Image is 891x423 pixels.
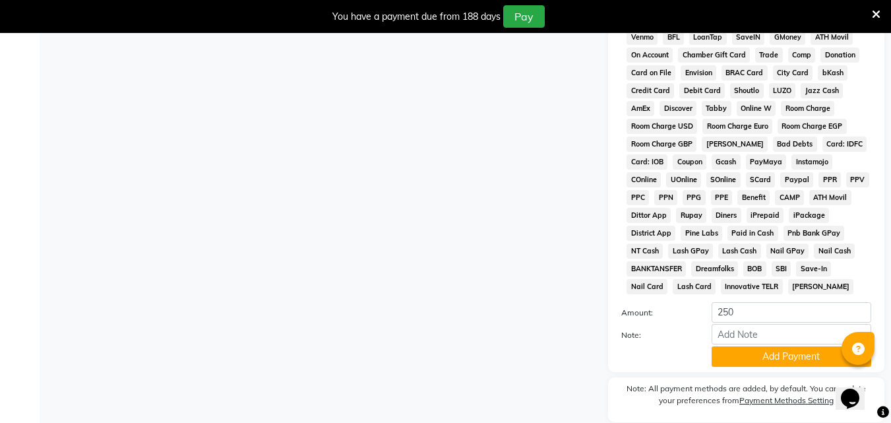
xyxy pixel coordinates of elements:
[678,48,750,63] span: Chamber Gift Card
[627,101,654,116] span: AmEx
[654,190,677,205] span: PPN
[706,172,741,187] span: SOnline
[689,30,727,45] span: LoanTap
[702,119,772,134] span: Room Charge Euro
[737,190,770,205] span: Benefit
[673,154,706,170] span: Coupon
[739,395,834,407] label: Payment Methods Setting
[818,65,847,81] span: bKash
[611,329,701,341] label: Note:
[747,208,784,223] span: iPrepaid
[332,10,501,24] div: You have a payment due from 188 days
[683,190,706,205] span: PPG
[712,154,741,170] span: Gcash
[789,208,829,223] span: iPackage
[788,48,816,63] span: Comp
[627,208,671,223] span: Dittor App
[679,83,725,98] span: Debit Card
[681,226,722,241] span: Pine Labs
[691,261,738,277] span: Dreamfolks
[681,65,716,81] span: Envision
[788,279,854,294] span: [PERSON_NAME]
[746,172,776,187] span: SCard
[712,346,871,367] button: Add Payment
[712,302,871,323] input: Amount
[627,119,697,134] span: Room Charge USD
[769,83,796,98] span: LUZO
[627,190,649,205] span: PPC
[836,370,878,410] iframe: chat widget
[811,30,853,45] span: ATH Movil
[627,83,674,98] span: Credit Card
[627,279,667,294] span: Nail Card
[663,30,684,45] span: BFL
[722,65,768,81] span: BRAC Card
[702,137,768,152] span: [PERSON_NAME]
[781,101,834,116] span: Room Charge
[721,279,783,294] span: Innovative TELR
[668,244,713,259] span: Lash GPay
[712,324,871,344] input: Add Note
[822,137,867,152] span: Card: IDFC
[627,48,673,63] span: On Account
[730,83,764,98] span: Shoutlo
[780,172,813,187] span: Paypal
[627,244,663,259] span: NT Cash
[755,48,783,63] span: Trade
[766,244,809,259] span: Nail GPay
[809,190,851,205] span: ATH Movil
[770,30,805,45] span: GMoney
[791,154,832,170] span: Instamojo
[727,226,778,241] span: Paid in Cash
[746,154,787,170] span: PayMaya
[820,48,859,63] span: Donation
[627,30,658,45] span: Venmo
[783,226,845,241] span: Pnb Bank GPay
[718,244,761,259] span: Lash Cash
[846,172,869,187] span: PPV
[611,307,701,319] label: Amount:
[773,137,817,152] span: Bad Debts
[801,83,843,98] span: Jazz Cash
[676,208,706,223] span: Rupay
[773,65,813,81] span: City Card
[818,172,841,187] span: PPR
[702,101,731,116] span: Tabby
[627,261,686,277] span: BANKTANSFER
[627,226,675,241] span: District App
[673,279,716,294] span: Lash Card
[775,190,804,205] span: CAMP
[743,261,766,277] span: BOB
[712,208,741,223] span: Diners
[627,154,667,170] span: Card: IOB
[737,101,776,116] span: Online W
[814,244,855,259] span: Nail Cash
[732,30,765,45] span: SaveIN
[796,261,831,277] span: Save-In
[627,172,661,187] span: COnline
[627,65,675,81] span: Card on File
[503,5,545,28] button: Pay
[621,383,871,412] label: Note: All payment methods are added, by default. You can update your preferences from
[666,172,701,187] span: UOnline
[711,190,733,205] span: PPE
[778,119,847,134] span: Room Charge EGP
[772,261,791,277] span: SBI
[660,101,696,116] span: Discover
[627,137,696,152] span: Room Charge GBP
